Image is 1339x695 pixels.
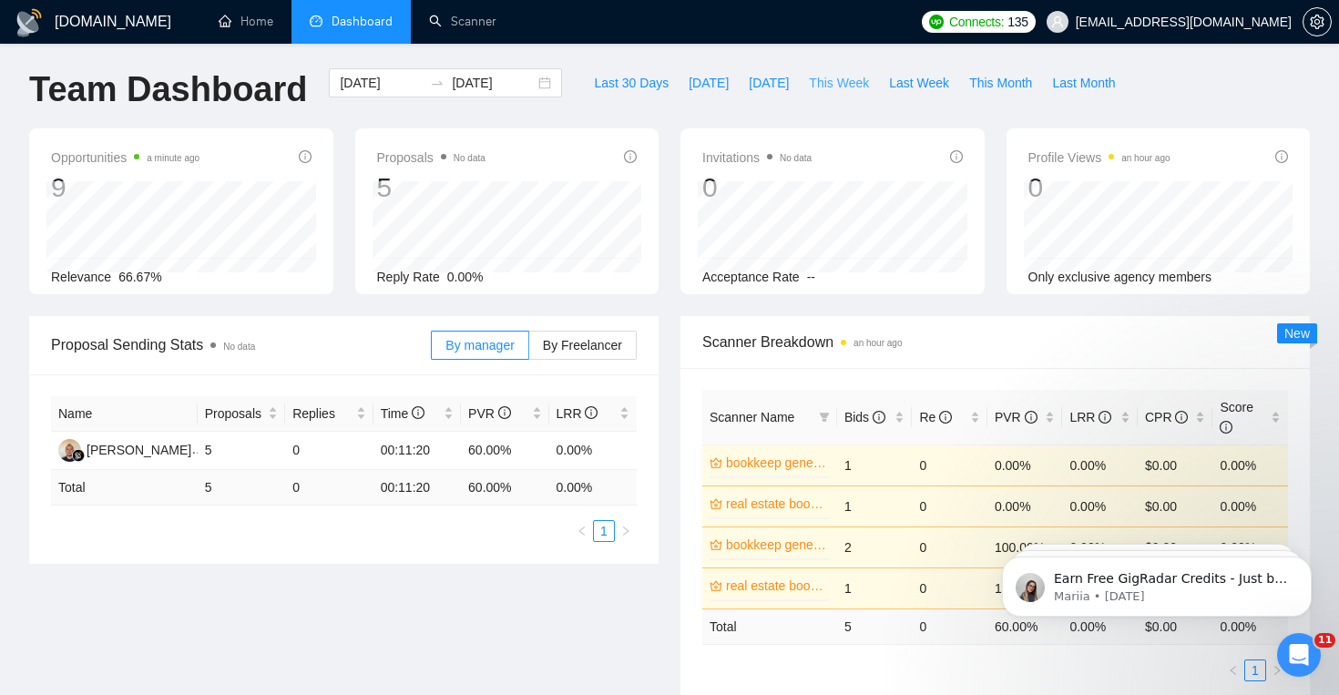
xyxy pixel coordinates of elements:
td: $0.00 [1138,445,1213,485]
td: 0 [912,445,987,485]
span: By manager [445,338,514,353]
span: info-circle [1099,411,1111,424]
td: 0.00% [1062,445,1138,485]
span: right [620,526,631,537]
span: Proposal Sending Stats [51,333,431,356]
td: 0.00% [987,445,1063,485]
td: 0 [912,485,987,526]
span: info-circle [939,411,952,424]
div: 0 [702,170,812,205]
span: info-circle [498,406,511,419]
th: Proposals [198,396,285,432]
span: No data [780,153,812,163]
a: AS[PERSON_NAME] [58,442,191,456]
span: to [430,76,445,90]
div: 0 [1028,170,1170,205]
th: Name [51,396,198,432]
td: 1 [837,567,913,608]
span: Opportunities [51,147,199,169]
a: real estate bookkeep US only [726,576,826,596]
span: filter [819,412,830,423]
span: info-circle [585,406,598,419]
span: info-circle [950,150,963,163]
span: Profile Views [1028,147,1170,169]
img: AS [58,439,81,462]
span: LRR [557,406,598,421]
span: 0.00% [447,270,484,284]
a: homeHome [219,14,273,29]
button: Last 30 Days [584,68,679,97]
td: 60.00% [461,432,548,470]
a: bookkeep general US only [726,535,826,555]
span: Time [381,406,424,421]
div: 5 [377,170,486,205]
span: New [1284,326,1310,341]
button: [DATE] [739,68,799,97]
span: Dashboard [332,14,393,29]
td: 0 [912,526,987,567]
a: bookkeep general [726,453,826,473]
iframe: Intercom live chat [1277,633,1321,677]
button: right [615,520,637,542]
td: 0.00% [549,432,638,470]
li: 1 [593,520,615,542]
span: Replies [292,404,352,424]
span: [DATE] [749,73,789,93]
a: searchScanner [429,14,496,29]
span: Bids [844,410,885,424]
span: info-circle [299,150,312,163]
span: Score [1220,400,1253,434]
button: Last Week [879,68,959,97]
span: setting [1303,15,1331,29]
td: 0 [912,567,987,608]
img: gigradar-bm.png [72,449,85,462]
span: LRR [1069,410,1111,424]
button: This Month [959,68,1042,97]
span: swap-right [430,76,445,90]
iframe: Intercom notifications message [975,518,1339,646]
span: crown [710,497,722,510]
td: Total [51,470,198,506]
td: 0 [912,608,987,644]
td: 0.00% [1062,485,1138,526]
td: 1 [837,445,913,485]
button: left [571,520,593,542]
img: upwork-logo.png [929,15,944,29]
span: info-circle [1175,411,1188,424]
span: Proposals [377,147,486,169]
span: Only exclusive agency members [1028,270,1212,284]
time: a minute ago [147,153,199,163]
span: Re [919,410,952,424]
span: This Week [809,73,869,93]
button: [DATE] [679,68,739,97]
button: right [1266,659,1288,681]
span: info-circle [873,411,885,424]
span: info-circle [1275,150,1288,163]
span: crown [710,456,722,469]
td: 2 [837,526,913,567]
span: Last 30 Days [594,73,669,93]
td: 5 [198,432,285,470]
td: 0 [285,432,373,470]
img: logo [15,8,44,37]
span: No data [223,342,255,352]
span: 66.67% [118,270,161,284]
span: PVR [995,410,1037,424]
span: Last Month [1052,73,1115,93]
td: $0.00 [1138,485,1213,526]
span: CPR [1145,410,1188,424]
span: info-circle [1220,421,1232,434]
time: an hour ago [853,338,902,348]
a: 1 [1245,660,1265,680]
li: Previous Page [1222,659,1244,681]
td: 0.00% [1212,445,1288,485]
span: Proposals [205,404,264,424]
span: 11 [1314,633,1335,648]
button: This Week [799,68,879,97]
span: Scanner Breakdown [702,331,1288,353]
li: Next Page [1266,659,1288,681]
